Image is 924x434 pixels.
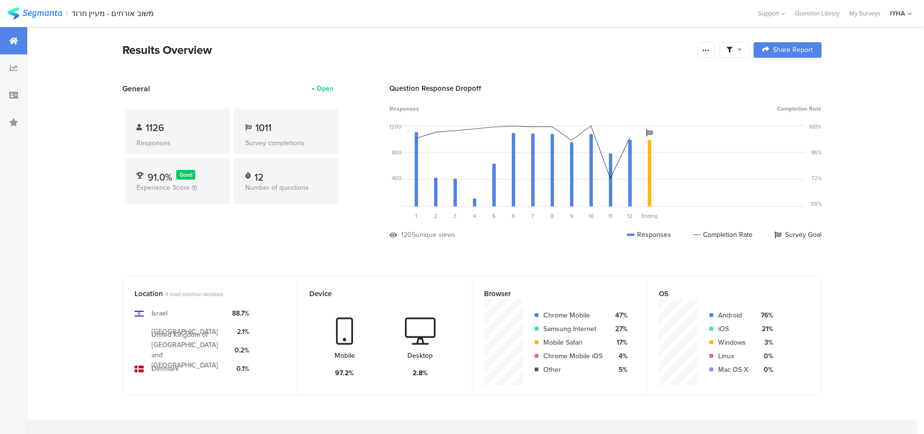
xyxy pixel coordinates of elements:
[610,310,627,320] div: 47%
[543,324,603,334] div: Samsung Internet
[245,183,309,193] span: Number of questions
[122,83,150,94] span: General
[232,364,249,374] div: 0.1%
[627,230,671,240] div: Responses
[232,308,249,318] div: 88.7%
[610,351,627,361] div: 4%
[811,174,822,182] div: 72%
[415,212,417,220] span: 1
[389,123,402,131] div: 1200
[434,212,437,220] span: 2
[335,368,354,378] div: 97.2%
[718,324,748,334] div: iOS
[151,308,168,318] div: Israel
[610,324,627,334] div: 27%
[543,337,603,348] div: Mobile Safari
[122,41,692,59] div: Results Overview
[392,149,402,156] div: 800
[809,123,822,131] div: 100%
[756,324,773,334] div: 21%
[756,351,773,361] div: 0%
[543,365,603,375] div: Other
[844,9,885,18] a: My Surveys
[254,170,264,180] div: 12
[610,365,627,375] div: 5%
[718,310,748,320] div: Android
[407,351,433,361] div: Desktop
[646,130,653,136] i: Survey Goal
[811,200,822,208] div: 59%
[543,351,603,361] div: Chrome Mobile iOS
[148,170,172,184] span: 91.0%
[659,288,793,299] div: OS
[758,6,785,21] div: Support
[232,327,249,337] div: 2.1%
[773,47,813,53] span: Share Report
[136,138,218,148] div: Responses
[66,8,67,19] div: |
[146,120,164,135] span: 1126
[543,310,603,320] div: Chrome Mobile
[774,230,822,240] div: Survey Goal
[245,138,327,148] div: Survey completions
[134,288,269,299] div: Location
[512,212,515,220] span: 6
[610,337,627,348] div: 17%
[551,212,554,220] span: 8
[151,330,224,370] div: United Kingdom of [GEOGRAPHIC_DATA] and [GEOGRAPHIC_DATA]
[389,104,419,113] span: Responses
[718,337,748,348] div: Windows
[890,9,905,18] div: IYHA
[777,104,822,113] span: Completion Rate
[255,120,271,135] span: 1011
[811,149,822,156] div: 86%
[151,364,179,374] div: Denmark
[165,290,223,298] span: 4 most common locations
[756,310,773,320] div: 76%
[570,212,573,220] span: 9
[309,288,444,299] div: Device
[718,365,748,375] div: Mac OS X
[790,9,844,18] a: Question Library
[335,351,355,361] div: Mobile
[401,230,416,240] div: 1205
[718,351,748,361] div: Linux
[492,212,496,220] span: 5
[639,212,659,220] div: Ending
[413,368,428,378] div: 2.8%
[473,212,476,220] span: 4
[531,212,534,220] span: 7
[693,230,753,240] div: Completion Rate
[416,230,455,240] div: unique views
[454,212,456,220] span: 3
[588,212,594,220] span: 10
[608,212,612,220] span: 11
[756,365,773,375] div: 0%
[756,337,773,348] div: 3%
[151,327,218,337] div: [GEOGRAPHIC_DATA]
[232,345,249,355] div: 0.2%
[71,9,154,18] div: משוב אורחים - מעיין חרוד
[627,212,633,220] span: 12
[392,174,402,182] div: 400
[7,7,62,19] img: segmanta logo
[484,288,619,299] div: Browser
[317,83,334,94] div: Open
[180,171,192,179] span: Good
[389,83,822,94] div: Question Response Dropoff
[136,183,190,193] span: Experience Score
